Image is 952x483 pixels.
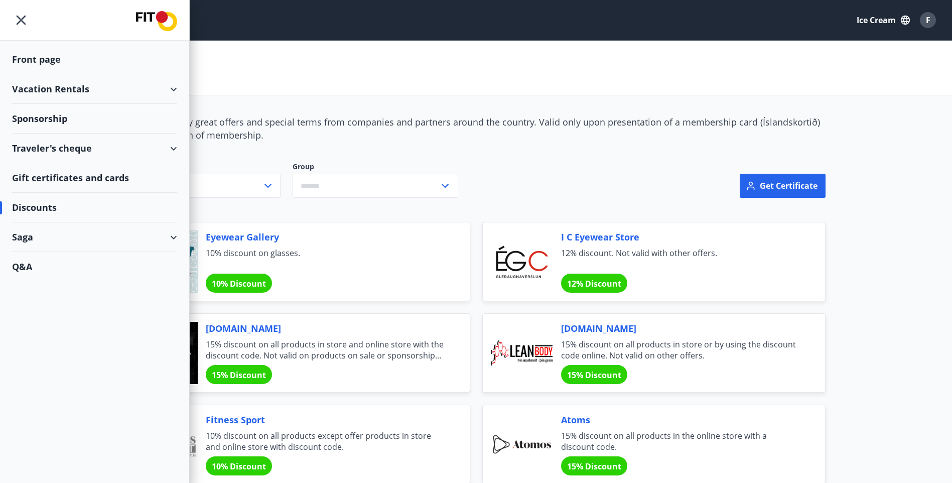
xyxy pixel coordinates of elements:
span: 10% discount on all products except offer products in store and online store with discount code. [206,430,446,452]
span: [DOMAIN_NAME] [561,322,801,335]
div: Discounts [12,193,177,222]
span: 15% Discount [212,370,266,381]
span: 15% discount on all products in the online store with a discount code. [561,430,801,452]
span: 12% Discount [567,278,621,289]
span: Area [127,162,281,174]
div: Sponsorship [12,104,177,134]
span: 10% Discount [212,278,266,289]
div: Gift certificates and cards [12,163,177,193]
button: Get Certificate [740,174,826,198]
div: Saga [12,222,177,252]
span: Members enjoy great offers and special terms from companies and partners around the country. Vali... [127,116,820,141]
div: Vacation Rentals [12,74,177,104]
span: Fitness Sport [206,413,446,426]
span: 10% Discount [212,461,266,472]
font: Get Certificate [760,180,818,191]
div: Traveler's cheque [12,134,177,163]
span: Atoms [561,413,801,426]
span: 15% discount on all products in store or by using the discount code online. Not valid on other of... [561,339,801,361]
div: Front page [12,45,177,74]
button: Everything [127,174,281,198]
label: Group [293,162,458,172]
span: 15% discount on all products in store and online store with the discount code. Not valid on produ... [206,339,446,361]
font: Ice cream [857,15,896,26]
button: F [916,8,940,32]
span: [DOMAIN_NAME] [206,322,446,335]
button: Ice cream [853,11,914,29]
span: 15% Discount [567,370,621,381]
button: menu [12,11,30,29]
span: 12% discount. Not valid with other offers. [561,248,801,270]
div: Q&A [12,252,177,281]
span: 15% Discount [567,461,621,472]
span: Eyewear Gallery [206,230,446,244]
span: F [926,15,930,26]
span: 10% discount on glasses. [206,248,446,270]
img: union_logo [136,11,177,31]
span: I C Eyewear Store [561,230,801,244]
